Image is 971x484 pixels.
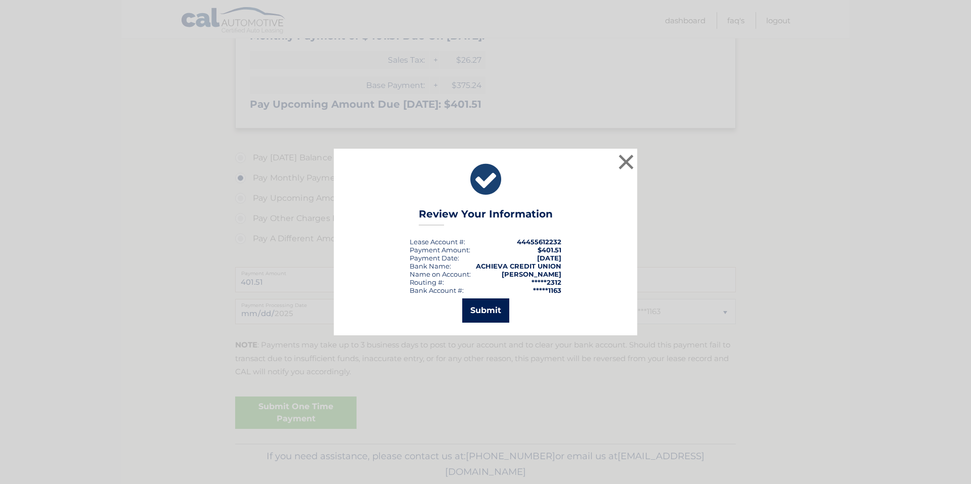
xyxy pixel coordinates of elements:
[410,278,444,286] div: Routing #:
[410,254,459,262] div: :
[476,262,561,270] strong: ACHIEVA CREDIT UNION
[538,246,561,254] span: $401.51
[616,152,636,172] button: ×
[410,246,470,254] div: Payment Amount:
[502,270,561,278] strong: [PERSON_NAME]
[517,238,561,246] strong: 44455612232
[537,254,561,262] span: [DATE]
[410,262,451,270] div: Bank Name:
[410,270,471,278] div: Name on Account:
[410,286,464,294] div: Bank Account #:
[410,254,458,262] span: Payment Date
[462,298,509,323] button: Submit
[410,238,465,246] div: Lease Account #:
[419,208,553,226] h3: Review Your Information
